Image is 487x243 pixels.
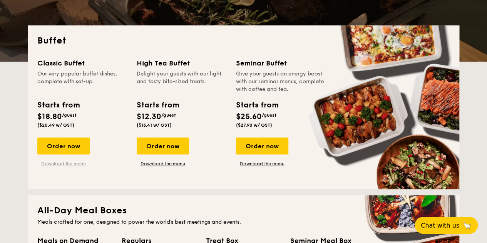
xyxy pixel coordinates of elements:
[137,58,227,69] div: High Tea Buffet
[137,70,227,93] div: Delight your guests with our light and tasty bite-sized treats.
[415,217,478,234] button: Chat with us🦙
[37,112,62,121] span: $18.80
[137,161,189,167] a: Download the menu
[37,204,450,217] h2: All-Day Meal Boxes
[37,218,450,226] div: Meals crafted for one, designed to power the world's best meetings and events.
[62,112,77,118] span: /guest
[236,137,288,154] div: Order now
[37,99,79,111] div: Starts from
[236,99,278,111] div: Starts from
[37,58,127,69] div: Classic Buffet
[137,137,189,154] div: Order now
[236,58,326,69] div: Seminar Buffet
[137,99,179,111] div: Starts from
[236,161,288,167] a: Download the menu
[37,122,74,128] span: ($20.49 w/ GST)
[37,70,127,93] div: Our very popular buffet dishes, complete with set-up.
[37,35,450,47] h2: Buffet
[421,222,459,229] span: Chat with us
[462,221,472,230] span: 🦙
[262,112,276,118] span: /guest
[161,112,176,118] span: /guest
[37,161,90,167] a: Download the menu
[236,122,272,128] span: ($27.90 w/ GST)
[236,70,326,93] div: Give your guests an energy boost with our seminar menus, complete with coffee and tea.
[137,112,161,121] span: $12.30
[137,122,172,128] span: ($13.41 w/ GST)
[37,137,90,154] div: Order now
[236,112,262,121] span: $25.60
